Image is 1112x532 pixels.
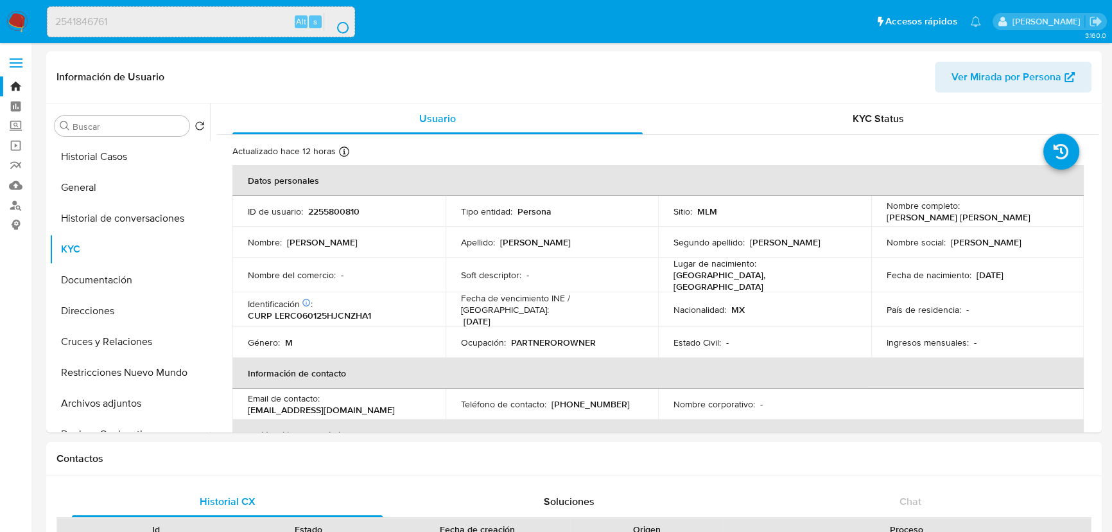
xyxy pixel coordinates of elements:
[49,141,210,172] button: Historial Casos
[60,121,70,131] button: Buscar
[49,296,210,326] button: Direcciones
[49,388,210,419] button: Archivos adjuntos
[673,398,755,410] p: Nombre corporativo :
[248,393,320,404] p: Email de contacto :
[285,337,293,348] p: M
[966,304,969,315] p: -
[232,420,1084,450] th: Verificación y cumplimiento
[49,172,210,203] button: General
[248,310,371,321] p: CURP LERC060125HJCNZHA1
[461,398,546,410] p: Teléfono de contacto :
[935,62,1091,93] button: Ver Mirada por Persona
[887,236,946,248] p: Nombre social :
[461,292,643,315] p: Fecha de vencimiento INE / [GEOGRAPHIC_DATA] :
[49,326,210,357] button: Cruces y Relaciones
[313,15,317,28] span: s
[48,13,354,30] input: Buscar usuario o caso...
[887,269,971,281] p: Fecha de nacimiento :
[49,357,210,388] button: Restricciones Nuevo Mundo
[461,337,506,348] p: Ocupación :
[248,337,280,348] p: Género :
[977,269,1003,281] p: [DATE]
[899,494,921,509] span: Chat
[49,265,210,296] button: Documentación
[673,304,726,315] p: Nacionalidad :
[760,398,763,410] p: -
[464,315,491,327] p: [DATE]
[1089,15,1102,28] a: Salir
[887,211,1030,223] p: [PERSON_NAME] [PERSON_NAME]
[726,337,729,348] p: -
[248,236,282,248] p: Nombre :
[543,494,594,509] span: Soluciones
[232,165,1084,196] th: Datos personales
[974,337,977,348] p: -
[885,15,957,28] span: Accesos rápidos
[56,71,164,84] h1: Información de Usuario
[324,13,350,31] button: search-icon
[731,304,745,315] p: MX
[970,16,981,27] a: Notificaciones
[673,258,756,269] p: Lugar de nacimiento :
[248,206,303,217] p: ID de usuario :
[552,398,630,410] p: [PHONE_NUMBER]
[511,337,596,348] p: PARTNEROROWNER
[673,269,851,292] p: [GEOGRAPHIC_DATA], [GEOGRAPHIC_DATA]
[248,298,313,310] p: Identificación :
[56,452,1091,465] h1: Contactos
[199,494,255,509] span: Historial CX
[232,145,336,157] p: Actualizado hace 12 horas
[500,236,571,248] p: [PERSON_NAME]
[296,15,306,28] span: Alt
[951,62,1061,93] span: Ver Mirada por Persona
[49,234,210,265] button: KYC
[461,206,512,217] p: Tipo entidad :
[673,206,692,217] p: Sitio :
[248,404,395,416] p: [EMAIL_ADDRESS][DOMAIN_NAME]
[461,269,521,281] p: Soft descriptor :
[951,236,1021,248] p: [PERSON_NAME]
[287,236,358,248] p: [PERSON_NAME]
[1012,15,1084,28] p: erika.juarez@mercadolibre.com.mx
[49,203,210,234] button: Historial de conversaciones
[73,121,184,132] input: Buscar
[853,111,904,126] span: KYC Status
[248,269,336,281] p: Nombre del comercio :
[673,236,745,248] p: Segundo apellido :
[195,121,205,135] button: Volver al orden por defecto
[341,269,343,281] p: -
[232,358,1084,389] th: Información de contacto
[419,111,456,126] span: Usuario
[697,206,717,217] p: MLM
[526,269,529,281] p: -
[49,419,210,450] button: Devices Geolocation
[887,337,969,348] p: Ingresos mensuales :
[750,236,821,248] p: [PERSON_NAME]
[461,236,495,248] p: Apellido :
[517,206,552,217] p: Persona
[887,200,960,211] p: Nombre completo :
[308,206,360,217] p: 2255800810
[887,304,961,315] p: País de residencia :
[673,337,721,348] p: Estado Civil :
